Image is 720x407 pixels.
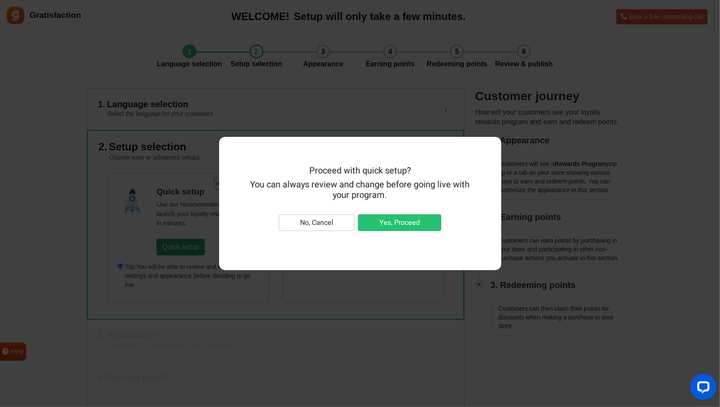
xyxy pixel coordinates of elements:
button: Yes, Proceed [358,214,441,231]
button: No, Cancel [279,214,355,231]
h5: Proceed with quick setup? [248,166,473,176]
iframe: LiveChat chat widget [683,370,720,407]
h5: You can always review and change before going live with your program. [248,180,473,200]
